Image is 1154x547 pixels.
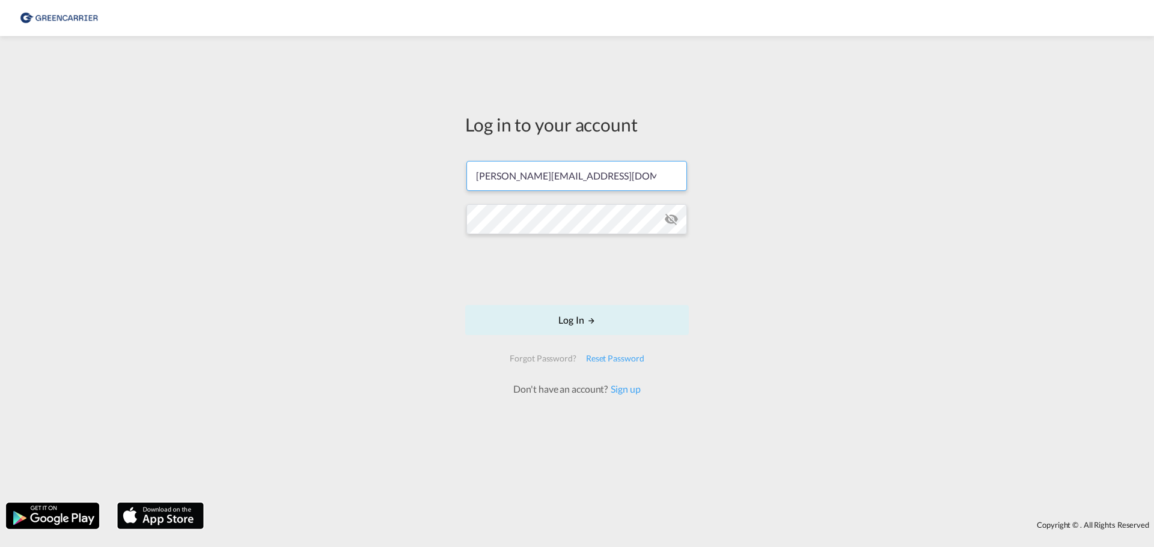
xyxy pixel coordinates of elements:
[581,348,649,369] div: Reset Password
[5,501,100,530] img: google.png
[18,5,99,32] img: 176147708aff11ef8735f72d97dca5a8.png
[465,112,689,137] div: Log in to your account
[505,348,581,369] div: Forgot Password?
[210,515,1154,535] div: Copyright © . All Rights Reserved
[500,382,653,396] div: Don't have an account?
[465,305,689,335] button: LOGIN
[486,246,668,293] iframe: reCAPTCHA
[466,161,687,191] input: Enter email/phone number
[608,383,640,394] a: Sign up
[116,501,205,530] img: apple.png
[664,212,679,226] md-icon: icon-eye-off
